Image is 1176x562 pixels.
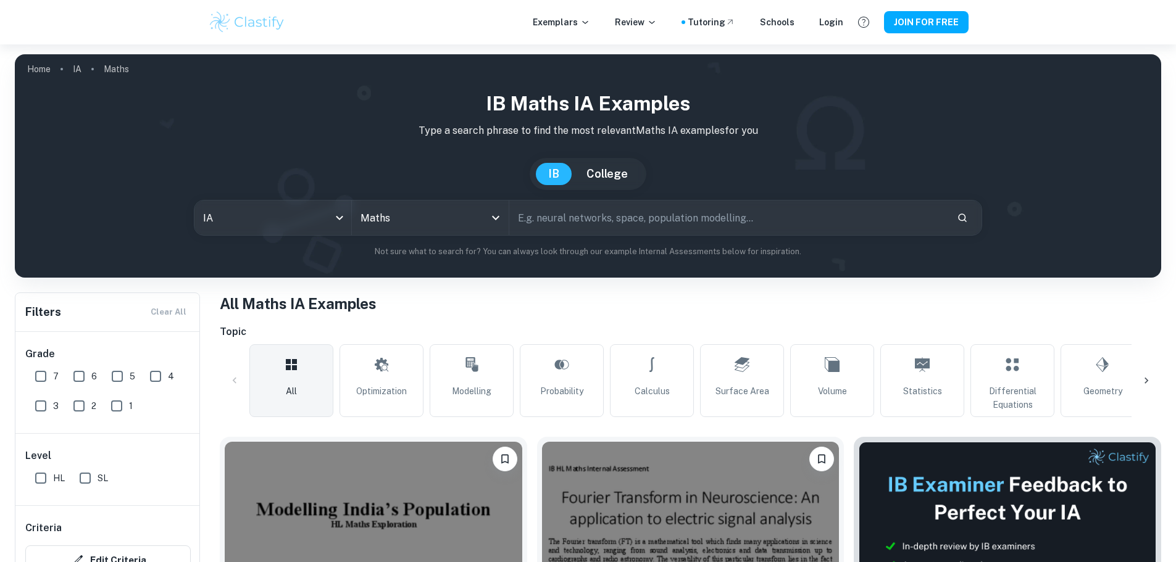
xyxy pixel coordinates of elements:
[976,384,1049,411] span: Differential Equations
[635,384,670,398] span: Calculus
[220,324,1161,339] h6: Topic
[25,304,61,321] h6: Filters
[818,384,847,398] span: Volume
[487,209,504,226] button: Open
[220,292,1161,315] h1: All Maths IA Examples
[574,163,640,185] button: College
[1083,384,1122,398] span: Geometry
[91,370,97,383] span: 6
[809,447,834,471] button: Please log in to bookmark exemplars
[208,10,286,35] img: Clastify logo
[98,471,108,485] span: SL
[25,347,191,362] h6: Grade
[819,15,843,29] a: Login
[104,62,129,76] p: Maths
[533,15,590,29] p: Exemplars
[25,448,191,463] h6: Level
[53,471,65,485] span: HL
[53,399,59,413] span: 3
[25,521,62,535] h6: Criteria
[25,246,1151,258] p: Not sure what to search for? You can always look through our example Internal Assessments below f...
[15,54,1161,278] img: profile cover
[903,384,942,398] span: Statistics
[452,384,491,398] span: Modelling
[25,89,1151,118] h1: IB Maths IA examples
[27,60,51,78] a: Home
[509,200,947,235] input: E.g. neural networks, space, population modelling...
[536,163,572,185] button: IB
[760,15,794,29] a: Schools
[129,399,133,413] span: 1
[688,15,735,29] a: Tutoring
[884,11,969,33] button: JOIN FOR FREE
[53,370,59,383] span: 7
[130,370,135,383] span: 5
[356,384,407,398] span: Optimization
[91,399,96,413] span: 2
[25,123,1151,138] p: Type a search phrase to find the most relevant Maths IA examples for you
[952,207,973,228] button: Search
[168,370,174,383] span: 4
[73,60,81,78] a: IA
[493,447,517,471] button: Please log in to bookmark exemplars
[615,15,657,29] p: Review
[194,200,351,235] div: IA
[540,384,583,398] span: Probability
[853,12,874,33] button: Help and Feedback
[286,384,297,398] span: All
[715,384,769,398] span: Surface Area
